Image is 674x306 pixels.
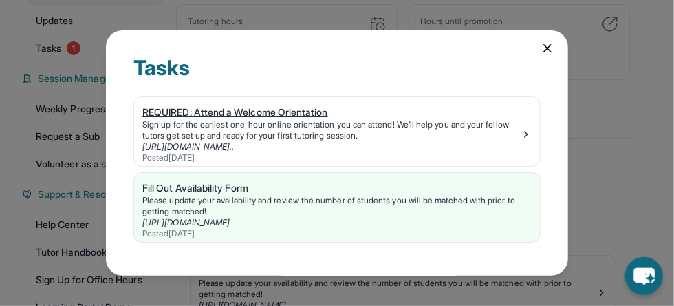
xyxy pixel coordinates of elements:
div: REQUIRED: Attend a Welcome Orientation [142,105,521,119]
button: chat-button [625,257,663,295]
div: Posted [DATE] [142,152,521,163]
div: Tasks [133,55,541,96]
div: Fill Out Availability Form [142,181,532,195]
a: Fill Out Availability FormPlease update your availability and review the number of students you w... [134,173,540,242]
a: [URL][DOMAIN_NAME].. [142,141,234,152]
div: Posted [DATE] [142,228,532,239]
a: REQUIRED: Attend a Welcome OrientationSign up for the earliest one-hour online orientation you ca... [134,97,540,166]
div: Sign up for the earliest one-hour online orientation you can attend! We’ll help you and your fell... [142,119,521,141]
div: Please update your availability and review the number of students you will be matched with prior ... [142,195,532,217]
a: [URL][DOMAIN_NAME] [142,217,230,227]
